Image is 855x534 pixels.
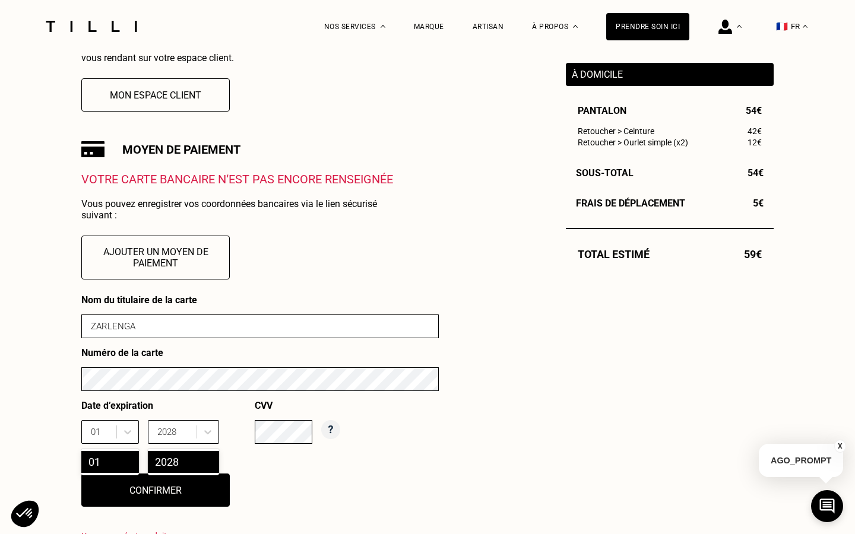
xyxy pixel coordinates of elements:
img: menu déroulant [803,25,807,28]
div: 2028 [148,451,219,473]
button: Ajouter un moyen de paiement [81,236,230,279]
button: Confirmer [81,473,230,507]
h3: Moyen de paiement [122,142,240,157]
p: À domicile [572,69,768,80]
span: Pantalon [578,105,626,116]
span: Retoucher > Ourlet simple (x2) [578,138,688,147]
p: Nom du titulaire de la carte [81,294,439,306]
button: X [834,440,846,453]
span: 42€ [748,126,762,136]
img: Menu déroulant [737,25,742,28]
p: Votre carte bancaire n‘est pas encore renseignée [81,172,439,186]
span: 🇫🇷 [776,21,788,32]
button: Mon espace client [81,78,230,112]
img: icône connexion [718,20,732,34]
img: C'est quoi le CVV ? [321,420,340,439]
span: 54€ [746,105,762,116]
img: Menu déroulant à propos [573,25,578,28]
a: Prendre soin ici [606,13,689,40]
span: 5€ [753,198,764,209]
span: 59€ [744,248,762,260]
div: Sous-Total [566,167,774,179]
a: Artisan [473,23,504,31]
p: CVV [255,400,340,411]
img: Carte bancaire [81,141,104,157]
div: Total estimé [566,248,774,260]
div: Frais de déplacement [566,198,774,209]
p: AGO_PROMPT [759,444,843,477]
input: Prénom Nom [81,314,439,338]
span: 54€ [748,167,764,179]
img: Menu déroulant [381,25,385,28]
span: Retoucher > Ceinture [578,126,654,136]
a: Marque [414,23,444,31]
span: 12€ [748,138,762,147]
img: Logo du service de couturière Tilli [42,21,141,32]
div: 01 [81,451,139,473]
p: Date d’expiration [81,400,255,411]
p: Vous pouvez enregistrer vos coordonnées bancaires via le lien sécurisé suivant : [81,198,398,221]
p: Numéro de la carte [81,347,439,358]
